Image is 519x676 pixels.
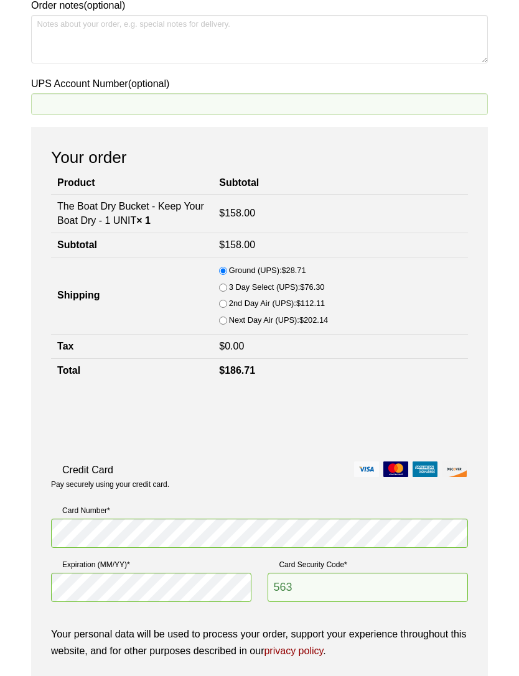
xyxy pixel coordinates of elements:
[268,573,468,603] input: CSC
[442,461,467,477] img: discover
[383,461,408,477] img: mastercard
[219,341,225,351] span: $
[219,239,225,250] span: $
[51,479,468,490] p: Pay securely using your credit card.
[219,365,225,376] span: $
[51,147,468,168] h3: Your order
[219,239,255,250] bdi: 158.00
[51,172,213,195] th: Product
[300,282,304,292] span: $
[51,461,468,478] label: Credit Card
[51,626,468,659] p: Your personal data will be used to process your order, support your experience throughout this we...
[281,266,286,275] span: $
[299,315,328,325] bdi: 202.14
[31,75,488,92] label: UPS Account Number
[413,461,437,477] img: amex
[229,297,325,310] label: 2nd Day Air (UPS):
[354,461,379,477] img: visa
[51,504,468,517] label: Card Number
[299,315,304,325] span: $
[229,264,306,277] label: Ground (UPS):
[136,215,151,226] strong: × 1
[296,299,325,308] bdi: 112.11
[51,233,213,257] th: Subtotal
[51,359,213,383] th: Total
[51,396,240,445] iframe: reCAPTCHA
[219,365,255,376] bdi: 186.71
[219,341,244,351] bdi: 0.00
[264,646,323,656] a: privacy policy
[51,500,468,613] fieldset: Payment Info
[51,558,251,571] label: Expiration (MM/YY)
[219,208,255,218] bdi: 158.00
[128,78,170,89] span: (optional)
[300,282,324,292] bdi: 76.30
[51,257,213,334] th: Shipping
[229,313,328,327] label: Next Day Air (UPS):
[229,280,325,294] label: 3 Day Select (UPS):
[51,195,213,233] td: The Boat Dry Bucket - Keep Your Boat Dry - 1 UNIT
[281,266,306,275] bdi: 28.71
[51,334,213,358] th: Tax
[219,208,225,218] span: $
[268,558,468,571] label: Card Security Code
[213,172,468,195] th: Subtotal
[296,299,301,308] span: $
